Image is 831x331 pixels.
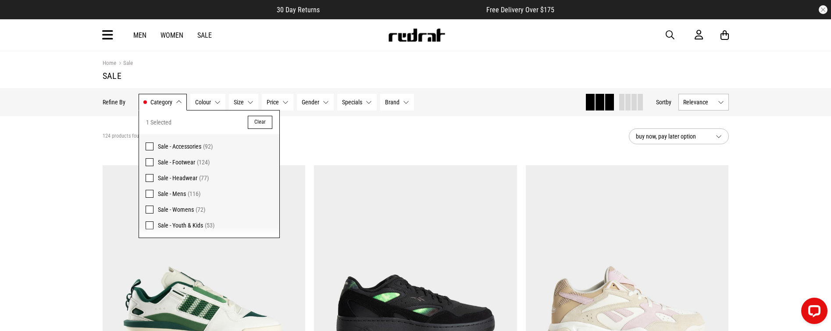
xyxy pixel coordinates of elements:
[103,99,125,106] p: Refine By
[656,97,671,107] button: Sortby
[146,117,171,128] span: 1 Selected
[636,131,709,142] span: buy now, pay later option
[342,99,362,106] span: Specials
[794,294,831,331] iframe: LiveChat chat widget
[337,94,377,110] button: Specials
[188,190,200,197] span: (116)
[388,28,446,42] img: Redrat logo
[190,94,225,110] button: Colour
[158,174,197,182] span: Sale - Headwear
[199,174,209,182] span: (77)
[197,31,212,39] a: Sale
[158,143,201,150] span: Sale - Accessories
[277,6,320,14] span: 30 Day Returns
[160,31,183,39] a: Women
[197,159,210,166] span: (124)
[195,99,211,106] span: Colour
[229,94,258,110] button: Size
[116,60,133,68] a: Sale
[302,99,319,106] span: Gender
[205,222,214,229] span: (53)
[196,206,205,213] span: (72)
[158,222,203,229] span: Sale - Youth & Kids
[234,99,244,106] span: Size
[103,60,116,66] a: Home
[678,94,729,110] button: Relevance
[158,190,186,197] span: Sale - Mens
[486,6,554,14] span: Free Delivery Over $175
[297,94,334,110] button: Gender
[629,128,729,144] button: buy now, pay later option
[385,99,399,106] span: Brand
[262,94,293,110] button: Price
[103,71,729,81] h1: Sale
[337,5,469,14] iframe: Customer reviews powered by Trustpilot
[267,99,279,106] span: Price
[158,159,195,166] span: Sale - Footwear
[150,99,172,106] span: Category
[380,94,414,110] button: Brand
[139,94,187,110] button: Category
[248,116,272,129] button: Clear
[103,133,144,140] span: 124 products found
[203,143,213,150] span: (92)
[683,99,714,106] span: Relevance
[133,31,146,39] a: Men
[158,206,194,213] span: Sale - Womens
[139,110,280,238] div: Category
[666,99,671,106] span: by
